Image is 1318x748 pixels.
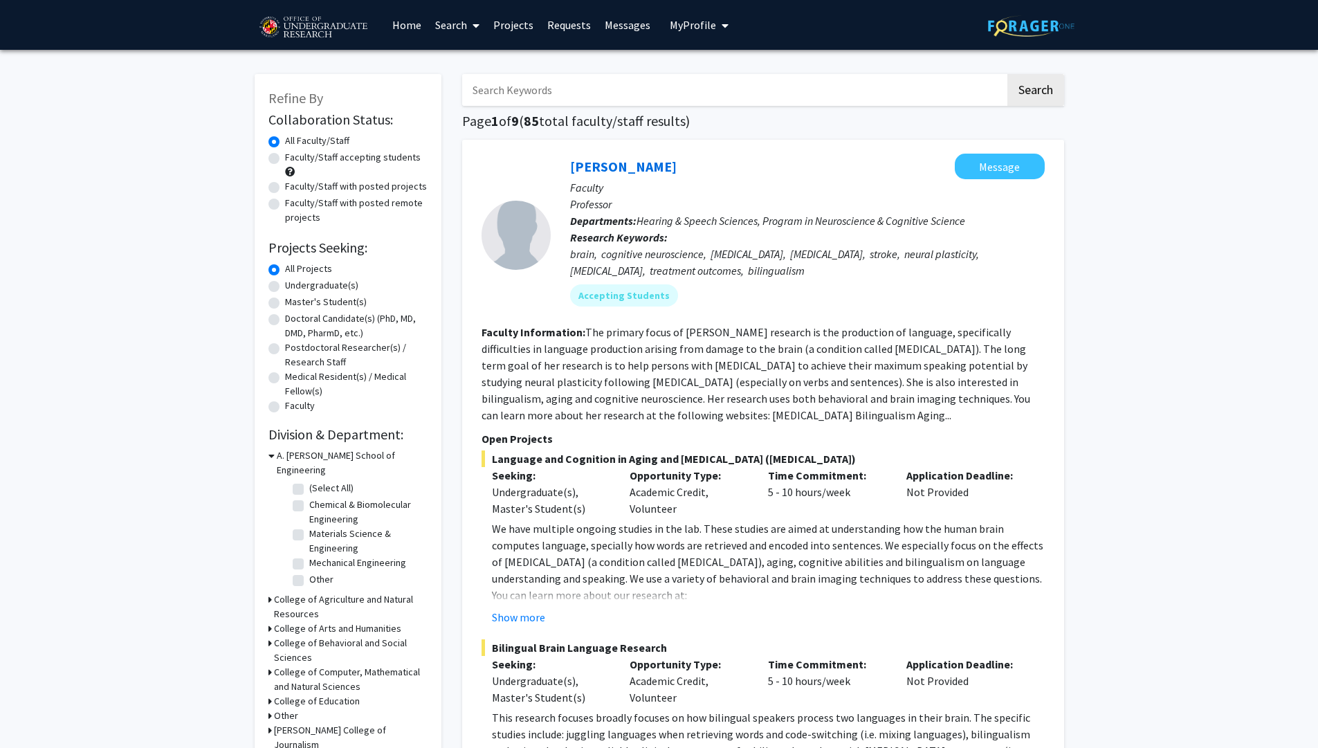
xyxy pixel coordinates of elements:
[482,325,1030,422] fg-read-more: The primary focus of [PERSON_NAME] research is the production of language, specifically difficult...
[285,134,349,148] label: All Faculty/Staff
[570,284,678,307] mat-chip: Accepting Students
[309,572,333,587] label: Other
[482,639,1045,656] span: Bilingual Brain Language Research
[906,467,1024,484] p: Application Deadline:
[428,1,486,49] a: Search
[285,196,428,225] label: Faculty/Staff with posted remote projects
[570,214,637,228] b: Departments:
[486,1,540,49] a: Projects
[285,295,367,309] label: Master's Student(s)
[1007,74,1064,106] button: Search
[285,399,315,413] label: Faculty
[524,112,539,129] span: 85
[274,665,428,694] h3: College of Computer, Mathematical and Natural Sciences
[268,239,428,256] h2: Projects Seeking:
[482,450,1045,467] span: Language and Cognition in Aging and [MEDICAL_DATA] ([MEDICAL_DATA])
[619,467,758,517] div: Academic Credit, Volunteer
[385,1,428,49] a: Home
[955,154,1045,179] button: Message Yasmeen Faroqi-Shah
[274,621,401,636] h3: College of Arts and Humanities
[598,1,657,49] a: Messages
[274,636,428,665] h3: College of Behavioral and Social Sciences
[274,709,298,723] h3: Other
[492,587,1045,603] p: You can learn more about our research at:
[491,112,499,129] span: 1
[896,656,1034,706] div: Not Provided
[285,150,421,165] label: Faculty/Staff accepting students
[482,325,585,339] b: Faculty Information:
[274,592,428,621] h3: College of Agriculture and Natural Resources
[630,467,747,484] p: Opportunity Type:
[630,656,747,673] p: Opportunity Type:
[896,467,1034,517] div: Not Provided
[570,196,1045,212] p: Professor
[285,262,332,276] label: All Projects
[309,498,424,527] label: Chemical & Biomolecular Engineering
[285,340,428,370] label: Postdoctoral Researcher(s) / Research Staff
[268,426,428,443] h2: Division & Department:
[285,179,427,194] label: Faculty/Staff with posted projects
[274,694,360,709] h3: College of Education
[619,656,758,706] div: Academic Credit, Volunteer
[462,74,1005,106] input: Search Keywords
[768,656,886,673] p: Time Commitment:
[492,673,610,706] div: Undergraduate(s), Master's Student(s)
[570,179,1045,196] p: Faculty
[570,230,668,244] b: Research Keywords:
[10,686,59,738] iframe: Chat
[492,520,1045,587] p: We have multiple ongoing studies in the lab. These studies are aimed at understanding how the hum...
[309,527,424,556] label: Materials Science & Engineering
[670,18,716,32] span: My Profile
[482,430,1045,447] p: Open Projects
[988,15,1074,37] img: ForagerOne Logo
[540,1,598,49] a: Requests
[268,89,323,107] span: Refine By
[758,656,896,706] div: 5 - 10 hours/week
[462,113,1064,129] h1: Page of ( total faculty/staff results)
[570,158,677,175] a: [PERSON_NAME]
[277,448,428,477] h3: A. [PERSON_NAME] School of Engineering
[309,481,354,495] label: (Select All)
[637,214,965,228] span: Hearing & Speech Sciences, Program in Neuroscience & Cognitive Science
[492,656,610,673] p: Seeking:
[768,467,886,484] p: Time Commitment:
[758,467,896,517] div: 5 - 10 hours/week
[511,112,519,129] span: 9
[570,246,1045,279] div: brain, cognitive neuroscience, [MEDICAL_DATA], [MEDICAL_DATA], stroke, neural plasticity, [MEDICA...
[309,556,406,570] label: Mechanical Engineering
[285,370,428,399] label: Medical Resident(s) / Medical Fellow(s)
[906,656,1024,673] p: Application Deadline:
[255,10,372,45] img: University of Maryland Logo
[492,484,610,517] div: Undergraduate(s), Master's Student(s)
[492,609,545,626] button: Show more
[285,278,358,293] label: Undergraduate(s)
[268,111,428,128] h2: Collaboration Status:
[492,467,610,484] p: Seeking:
[285,311,428,340] label: Doctoral Candidate(s) (PhD, MD, DMD, PharmD, etc.)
